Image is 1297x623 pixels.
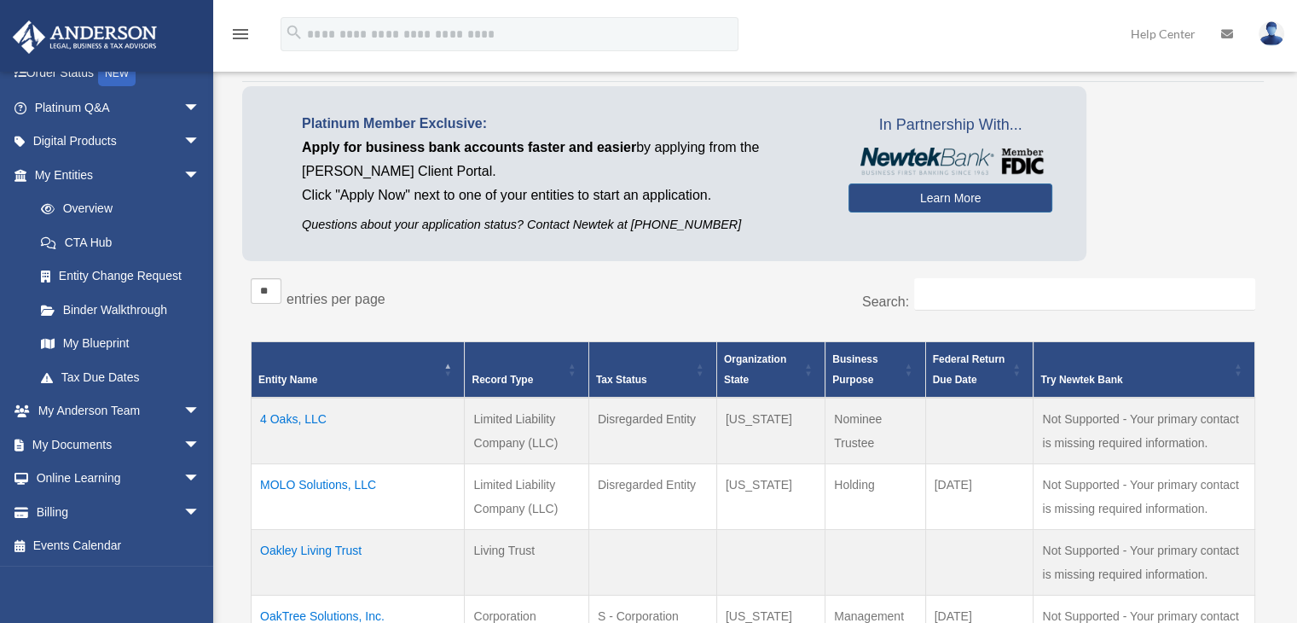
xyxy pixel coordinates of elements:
td: Not Supported - Your primary contact is missing required information. [1034,529,1255,595]
a: Learn More [848,183,1052,213]
p: Platinum Member Exclusive: [302,112,823,136]
td: Disregarded Entity [588,463,716,529]
p: Click "Apply Now" next to one of your entities to start an application. [302,183,823,207]
a: Online Learningarrow_drop_down [12,462,226,496]
td: Nominee Trustee [825,398,925,464]
a: My Entitiesarrow_drop_down [12,158,217,192]
td: [US_STATE] [716,463,825,529]
th: Record Type: Activate to sort [465,341,588,398]
a: Events Calendar [12,529,226,563]
span: arrow_drop_down [183,462,217,497]
span: Tax Status [596,374,647,386]
img: Anderson Advisors Platinum Portal [8,20,162,54]
td: Limited Liability Company (LLC) [465,463,588,529]
a: Digital Productsarrow_drop_down [12,125,226,159]
a: Platinum Q&Aarrow_drop_down [12,90,226,125]
td: [DATE] [925,463,1034,529]
a: Billingarrow_drop_down [12,495,226,529]
a: Overview [24,192,209,226]
td: Holding [825,463,925,529]
span: arrow_drop_down [183,90,217,125]
span: arrow_drop_down [183,495,217,530]
span: arrow_drop_down [183,428,217,463]
span: Federal Return Due Date [933,353,1005,386]
td: Not Supported - Your primary contact is missing required information. [1034,463,1255,529]
a: Entity Change Request [24,259,217,294]
span: arrow_drop_down [183,394,217,429]
td: MOLO Solutions, LLC [252,463,465,529]
td: Limited Liability Company (LLC) [465,398,588,464]
th: Tax Status: Activate to sort [588,341,716,398]
i: search [285,23,304,42]
span: arrow_drop_down [183,158,217,193]
td: Disregarded Entity [588,398,716,464]
a: My Anderson Teamarrow_drop_down [12,394,226,428]
a: Order StatusNEW [12,56,226,91]
span: Record Type [472,374,533,386]
a: Binder Walkthrough [24,293,217,327]
a: Tax Due Dates [24,360,217,394]
span: Organization State [724,353,786,386]
th: Federal Return Due Date: Activate to sort [925,341,1034,398]
td: Living Trust [465,529,588,595]
div: NEW [98,61,136,86]
span: Entity Name [258,374,317,386]
label: Search: [862,294,909,309]
img: User Pic [1259,21,1284,46]
a: My Blueprint [24,327,217,361]
p: by applying from the [PERSON_NAME] Client Portal. [302,136,823,183]
span: Apply for business bank accounts faster and easier [302,140,636,154]
th: Entity Name: Activate to invert sorting [252,341,465,398]
th: Organization State: Activate to sort [716,341,825,398]
p: Questions about your application status? Contact Newtek at [PHONE_NUMBER] [302,214,823,236]
img: NewtekBankLogoSM.png [857,148,1044,175]
td: [US_STATE] [716,398,825,464]
a: My Documentsarrow_drop_down [12,428,226,462]
a: menu [230,30,251,44]
i: menu [230,24,251,44]
a: CTA Hub [24,225,217,259]
span: Business Purpose [832,353,877,386]
th: Business Purpose: Activate to sort [825,341,925,398]
span: arrow_drop_down [183,125,217,160]
td: Oakley Living Trust [252,529,465,595]
label: entries per page [287,292,385,306]
div: Try Newtek Bank [1040,370,1229,390]
td: 4 Oaks, LLC [252,398,465,464]
td: Not Supported - Your primary contact is missing required information. [1034,398,1255,464]
span: In Partnership With... [848,112,1052,139]
th: Try Newtek Bank : Activate to sort [1034,341,1255,398]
